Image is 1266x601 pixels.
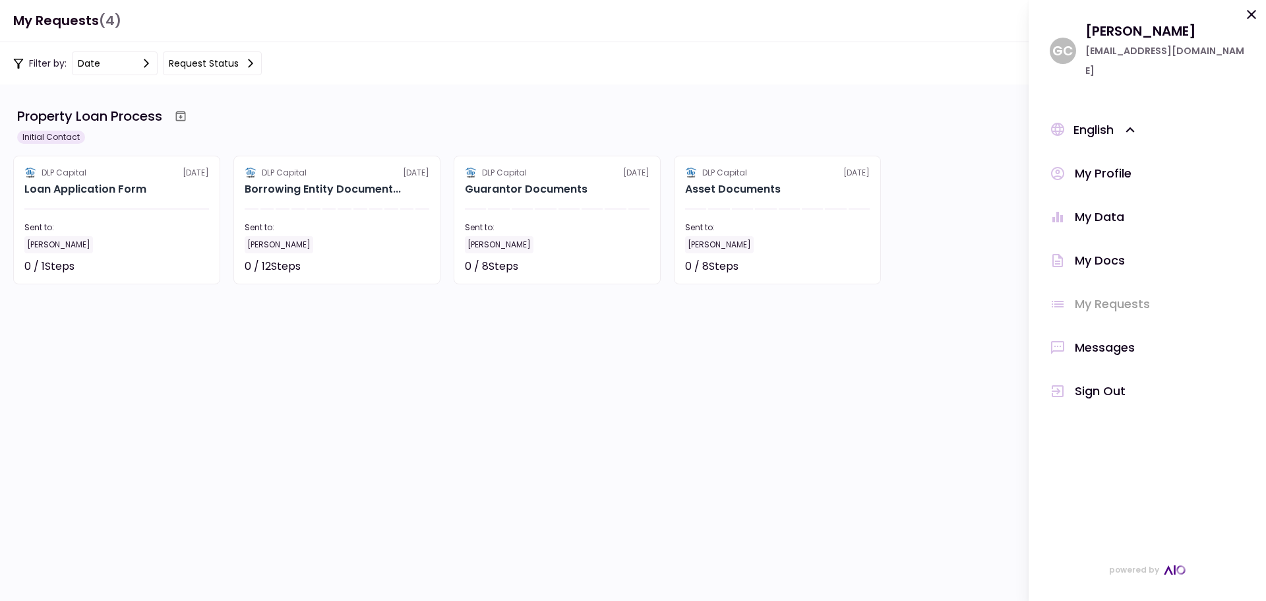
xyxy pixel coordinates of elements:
[465,181,588,197] h2: Guarantor Documents
[685,167,870,179] div: [DATE]
[262,167,307,179] div: DLP Capital
[78,56,100,71] div: date
[482,167,527,179] div: DLP Capital
[13,51,262,75] div: Filter by:
[72,51,158,75] button: date
[24,236,93,253] div: [PERSON_NAME]
[465,167,649,179] div: [DATE]
[17,131,85,144] div: Initial Contact
[685,222,870,234] div: Sent to:
[150,259,209,274] div: Not started
[1085,21,1245,41] div: [PERSON_NAME]
[17,106,162,126] div: Property Loan Process
[1075,164,1131,183] div: My Profile
[24,167,209,179] div: [DATE]
[1085,41,1245,80] div: [EMAIL_ADDRESS][DOMAIN_NAME]
[245,259,301,274] div: 0 / 12 Steps
[590,259,649,274] div: Not started
[24,222,209,234] div: Sent to:
[42,167,86,179] div: DLP Capital
[465,236,533,253] div: [PERSON_NAME]
[1244,7,1259,28] button: Ok, close
[1075,207,1124,227] div: My Data
[465,259,518,274] div: 0 / 8 Steps
[1075,294,1150,314] div: My Requests
[685,167,697,179] img: Partner logo
[245,167,256,179] img: Partner logo
[685,181,781,197] h2: Asset Documents
[810,259,870,274] div: Not started
[245,236,313,253] div: [PERSON_NAME]
[169,104,193,128] button: Archive workflow
[245,167,429,179] div: [DATE]
[163,51,262,75] button: Request status
[702,167,747,179] div: DLP Capital
[24,259,75,274] div: 0 / 1 Steps
[685,259,738,274] div: 0 / 8 Steps
[1109,560,1159,580] span: powered by
[1050,38,1076,64] div: G C
[13,7,121,34] h1: My Requests
[1075,381,1126,401] div: Sign Out
[24,167,36,179] img: Partner logo
[1164,565,1186,575] img: AIO Logo
[465,167,477,179] img: Partner logo
[370,259,429,274] div: Not started
[465,222,649,234] div: Sent to:
[245,181,401,197] div: Borrowing Entity Documents
[99,7,121,34] span: (4)
[245,222,429,234] div: Sent to:
[1075,251,1125,270] div: My Docs
[1075,338,1135,358] div: Messages
[1073,120,1139,140] div: English
[24,181,146,197] h2: Loan Application Form
[685,236,754,253] div: [PERSON_NAME]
